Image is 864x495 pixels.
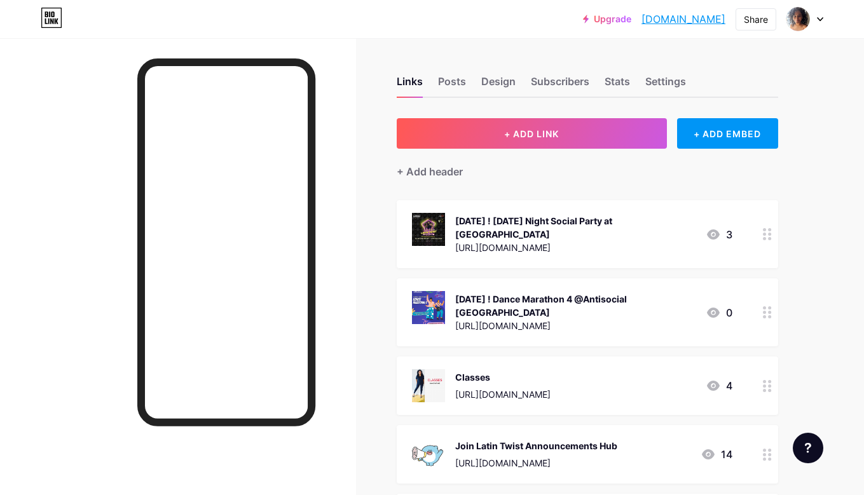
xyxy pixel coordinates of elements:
div: [DATE] ! Dance Marathon 4 @Antisocial [GEOGRAPHIC_DATA] [455,292,696,319]
img: Thurs 2 Oct ! Dance Marathon 4 @Antisocial Mumbai [412,291,445,324]
img: marylobo [786,7,810,31]
div: Posts [438,74,466,97]
div: Links [397,74,423,97]
img: Join Latin Twist Announcements Hub [412,438,445,471]
div: 0 [706,305,732,320]
span: + ADD LINK [504,128,559,139]
div: Join Latin Twist Announcements Hub [455,439,617,452]
div: Subscribers [531,74,589,97]
div: + Add header [397,164,463,179]
div: [URL][DOMAIN_NAME] [455,388,551,401]
a: Upgrade [583,14,631,24]
div: [URL][DOMAIN_NAME] [455,456,617,470]
div: [URL][DOMAIN_NAME] [455,241,696,254]
div: Settings [645,74,686,97]
div: [URL][DOMAIN_NAME] [455,319,696,332]
div: Design [481,74,516,97]
div: Share [744,13,768,26]
div: 4 [706,378,732,393]
img: Classes [412,369,445,402]
a: [DOMAIN_NAME] [641,11,725,27]
img: Wed 17 Sept ! Wednesday Night Social Party at Antisocial Mumbai [412,213,445,246]
div: 3 [706,227,732,242]
div: Stats [605,74,630,97]
div: [DATE] ! [DATE] Night Social Party at [GEOGRAPHIC_DATA] [455,214,696,241]
div: 14 [701,447,732,462]
div: + ADD EMBED [677,118,778,149]
button: + ADD LINK [397,118,667,149]
div: Classes [455,370,551,384]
